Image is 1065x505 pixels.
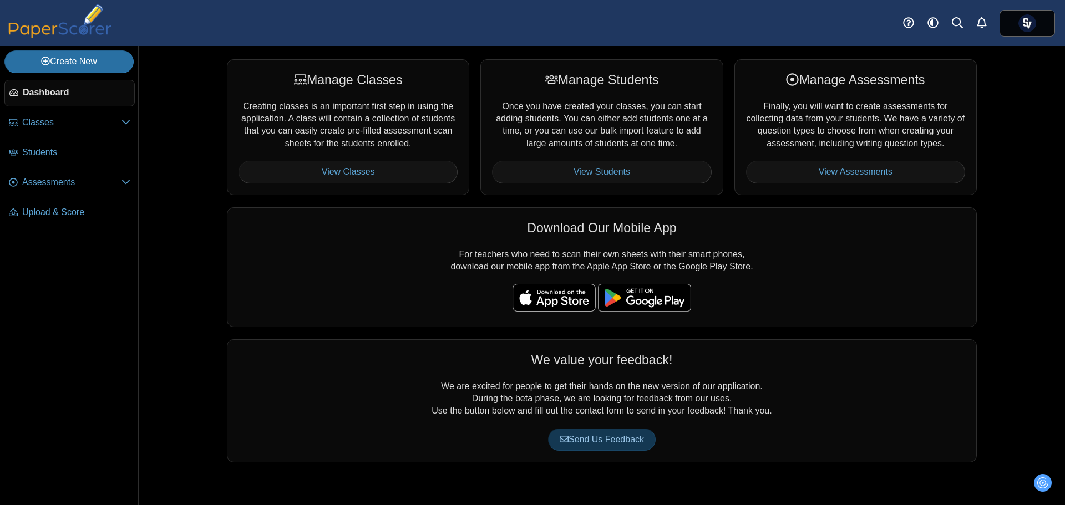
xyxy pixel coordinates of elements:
img: apple-store-badge.svg [513,284,596,312]
div: For teachers who need to scan their own sheets with their smart phones, download our mobile app f... [227,207,977,327]
a: Classes [4,110,135,136]
span: Chris Paolelli [1018,14,1036,32]
span: Upload & Score [22,206,130,218]
div: Once you have created your classes, you can start adding students. You can either add students on... [480,59,723,195]
a: PaperScorer [4,30,115,40]
div: Download Our Mobile App [239,219,965,237]
a: View Assessments [746,161,965,183]
a: Create New [4,50,134,73]
a: Assessments [4,170,135,196]
a: Send Us Feedback [548,429,656,451]
div: Finally, you will want to create assessments for collecting data from your students. We have a va... [734,59,977,195]
span: Classes [22,116,121,129]
a: Dashboard [4,80,135,106]
div: Manage Assessments [746,71,965,89]
div: We are excited for people to get their hands on the new version of our application. During the be... [227,339,977,462]
span: Dashboard [23,86,130,99]
div: We value your feedback! [239,351,965,369]
span: Students [22,146,130,159]
span: Send Us Feedback [560,435,644,444]
div: Manage Students [492,71,711,89]
img: google-play-badge.png [598,284,691,312]
div: Manage Classes [239,71,458,89]
a: View Students [492,161,711,183]
a: Alerts [970,11,994,35]
a: Upload & Score [4,200,135,226]
div: Creating classes is an important first step in using the application. A class will contain a coll... [227,59,469,195]
img: PaperScorer [4,4,115,38]
span: Assessments [22,176,121,188]
a: Students [4,140,135,166]
a: View Classes [239,161,458,183]
a: ps.PvyhDibHWFIxMkTk [1000,10,1055,37]
img: ps.PvyhDibHWFIxMkTk [1018,14,1036,32]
